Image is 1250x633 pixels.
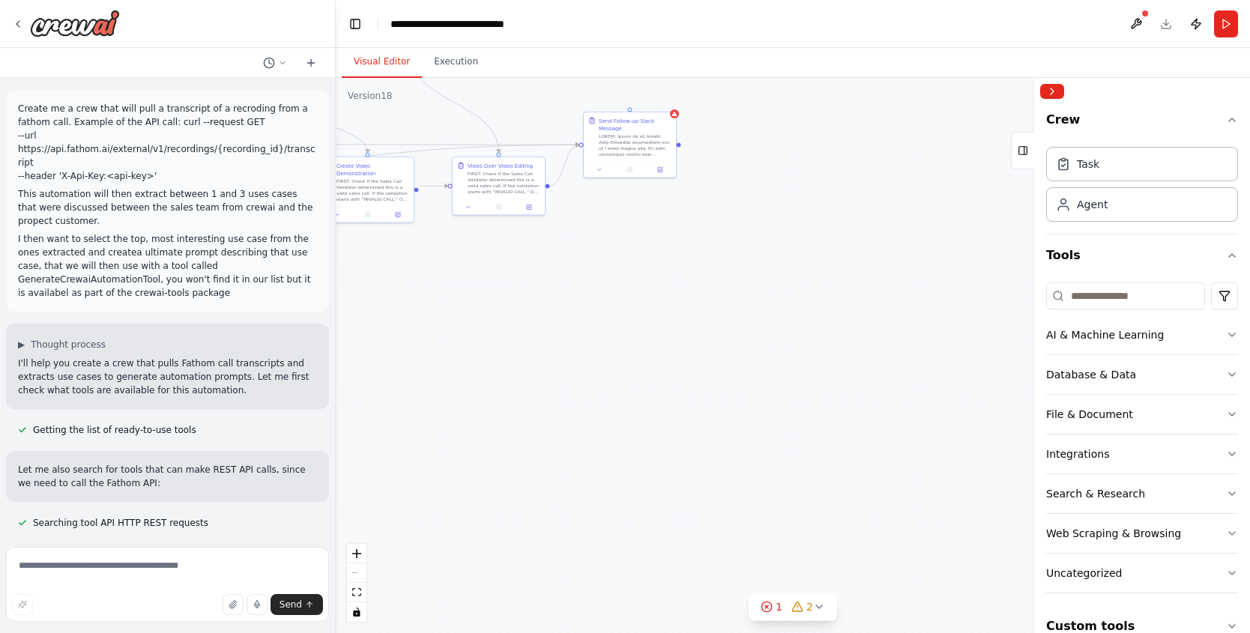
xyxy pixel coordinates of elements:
[583,112,677,178] div: Send Follow-up Slack MessageLOREM: Ipsum do sit Ametc Adip Elitseddo eiusmodtem inci ut l etdol m...
[599,133,671,157] div: LOREM: Ipsum do sit Ametc Adip Elitseddo eiusmodtem inci ut l etdol magna aliq. En adm veniamquis...
[321,157,414,223] div: Create Video DemonstrationFIRST: Check if the Sales Call Validator determined this is a valid sal...
[1046,514,1238,553] button: Web Scraping & Browsing
[18,187,317,228] p: This automation will then extract between 1 and 3 uses cases that were discussed between the sale...
[30,10,120,37] img: Logo
[18,339,106,351] button: ▶Thought process
[806,599,813,614] span: 2
[280,599,302,611] span: Send
[468,171,540,195] div: FIRST: Check if the Sales Call Validator determined this is a valid sales call. If the validation...
[749,593,837,621] button: 12
[419,182,448,190] g: Edge from dc5d45ca-fba7-4d72-b6eb-00179f0fb478 to bd3944cd-4553-4c52-b58b-8a2f5d9f20c4
[647,166,673,175] button: Open in side panel
[33,424,196,436] span: Getting the list of ready-to-use tools
[1046,446,1109,461] div: Integrations
[336,162,409,177] div: Create Video Demonstration
[348,90,392,102] div: Version 18
[223,594,244,615] button: Upload files
[33,517,208,529] span: Searching tool API HTTP REST requests
[405,52,503,153] g: Edge from 4f9e333a-4039-49b5-9ba0-f307ddb8f2b4 to bd3944cd-4553-4c52-b58b-8a2f5d9f20c4
[347,544,366,563] button: zoom in
[1046,234,1238,276] button: Tools
[247,594,268,615] button: Click to speak your automation idea
[257,54,293,72] button: Switch to previous chat
[18,357,317,397] p: I'll help you create a crew that pulls Fathom call transcripts and extracts use cases to generate...
[550,141,579,190] g: Edge from bd3944cd-4553-4c52-b58b-8a2f5d9f20c4 to 536ece25-e4f2-493a-a2c4-f02861b1aaea
[385,211,411,219] button: Open in side panel
[1046,315,1238,354] button: AI & Machine Learning
[1046,141,1238,234] div: Crew
[18,463,317,490] p: Let me also search for tools that can make REST API calls, since we need to call the Fathom API:
[422,46,490,78] button: Execution
[1046,276,1238,605] div: Tools
[776,599,782,614] span: 1
[347,602,366,622] button: toggle interactivity
[18,232,317,300] p: I then want to select the top, most interesting use case from the ones extracted and createa ulti...
[516,203,542,212] button: Open in side panel
[299,54,323,72] button: Start a new chat
[1046,434,1238,473] button: Integrations
[390,16,504,31] nav: breadcrumb
[452,157,546,216] div: Video Over Video EditingFIRST: Check if the Sales Call Validator determined this is a valid sales...
[599,117,671,132] div: Send Follow-up Slack Message
[1077,157,1099,172] div: Task
[351,211,383,219] button: No output available
[347,544,366,622] div: React Flow controls
[342,46,422,78] button: Visual Editor
[1046,554,1238,593] button: Uncategorized
[1046,407,1133,422] div: File & Document
[336,178,409,202] div: FIRST: Check if the Sales Call Validator determined this is a valid sales call. If the validation...
[12,594,33,615] button: Improve this prompt
[271,594,323,615] button: Send
[1028,78,1040,633] button: Toggle Sidebar
[1046,105,1238,141] button: Crew
[1046,526,1181,541] div: Web Scraping & Browsing
[31,339,106,351] span: Thought process
[1040,84,1064,99] button: Collapse right sidebar
[18,339,25,351] span: ▶
[345,13,366,34] button: Hide left sidebar
[1046,355,1238,394] button: Database & Data
[1046,367,1136,382] div: Database & Data
[1046,395,1238,434] button: File & Document
[347,583,366,602] button: fit view
[483,203,514,212] button: No output available
[1077,197,1108,212] div: Agent
[1046,474,1238,513] button: Search & Research
[468,162,533,169] div: Video Over Video Editing
[18,102,317,183] p: Create me a crew that will pull a transcript of a recroding from a fathom call. Example of the AP...
[1046,486,1145,501] div: Search & Research
[614,166,645,175] button: No output available
[1046,327,1164,342] div: AI & Machine Learning
[1046,566,1122,581] div: Uncategorized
